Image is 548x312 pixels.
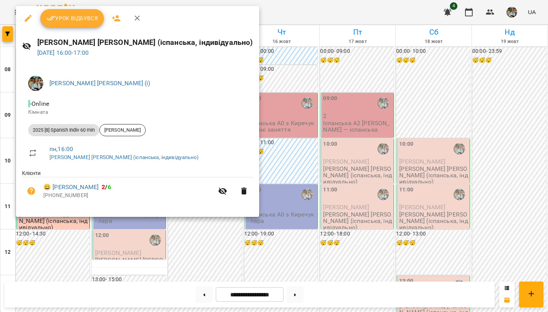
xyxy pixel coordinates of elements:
[43,192,213,199] p: [PHONE_NUMBER]
[22,182,40,200] button: Візит ще не сплачено. Додати оплату?
[102,183,105,191] span: 2
[22,169,253,207] ul: Клієнти
[49,154,199,160] a: [PERSON_NAME] [PERSON_NAME] (іспанська, індивідуально)
[49,145,73,153] a: пн , 16:00
[108,183,111,191] span: 6
[28,108,247,116] p: Кімната
[49,80,150,87] a: [PERSON_NAME] [PERSON_NAME] (і)
[99,124,146,136] div: [PERSON_NAME]
[43,183,99,192] a: 😀 [PERSON_NAME]
[46,14,98,23] span: Урок відбувся
[100,127,145,134] span: [PERSON_NAME]
[37,37,253,48] h6: [PERSON_NAME] [PERSON_NAME] (іспанська, індивідуально)
[28,76,43,91] img: 856b7ccd7d7b6bcc05e1771fbbe895a7.jfif
[37,49,89,56] a: [DATE] 16:00-17:00
[28,127,99,134] span: 2025 [8] Spanish Indiv 60 min
[40,9,104,27] button: Урок відбувся
[28,100,51,107] span: - Online
[102,183,111,191] b: /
